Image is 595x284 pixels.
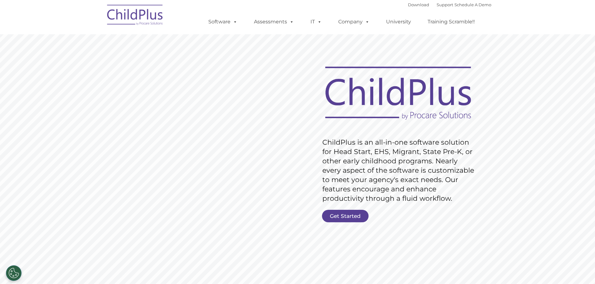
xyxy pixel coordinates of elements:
a: Assessments [248,16,300,28]
button: Cookies Settings [6,265,22,281]
a: Company [332,16,376,28]
a: IT [304,16,328,28]
img: ChildPlus by Procare Solutions [104,0,166,31]
a: Get Started [322,210,369,222]
a: Software [202,16,244,28]
a: Download [408,2,429,7]
a: Support [437,2,453,7]
a: Training Scramble!! [421,16,481,28]
font: | [408,2,491,7]
a: University [380,16,417,28]
div: Widget de chat [564,254,595,284]
iframe: Chat Widget [564,254,595,284]
a: Schedule A Demo [454,2,491,7]
rs-layer: ChildPlus is an all-in-one software solution for Head Start, EHS, Migrant, State Pre-K, or other ... [322,138,477,203]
